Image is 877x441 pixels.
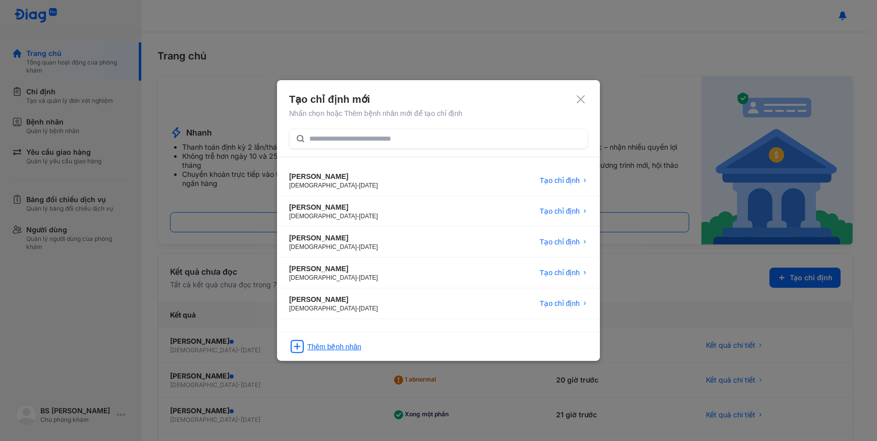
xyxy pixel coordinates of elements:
[289,108,588,118] div: Nhấn chọn hoặc Thêm bệnh nhân mới để tạo chỉ định
[357,243,359,250] span: -
[359,274,378,281] span: [DATE]
[289,264,378,274] div: [PERSON_NAME]
[289,202,378,212] div: [PERSON_NAME]
[289,92,588,106] div: Tạo chỉ định mới
[357,274,359,281] span: -
[359,182,378,189] span: [DATE]
[359,213,378,220] span: [DATE]
[289,233,378,243] div: [PERSON_NAME]
[357,305,359,312] span: -
[289,243,357,250] span: [DEMOGRAPHIC_DATA]
[540,298,580,308] span: Tạo chỉ định
[357,182,359,189] span: -
[540,268,580,278] span: Tạo chỉ định
[540,206,580,216] span: Tạo chỉ định
[307,342,361,352] div: Thêm bệnh nhân
[289,305,357,312] span: [DEMOGRAPHIC_DATA]
[357,213,359,220] span: -
[540,175,580,185] span: Tạo chỉ định
[289,274,357,281] span: [DEMOGRAPHIC_DATA]
[289,171,378,181] div: [PERSON_NAME]
[359,305,378,312] span: [DATE]
[289,213,357,220] span: [DEMOGRAPHIC_DATA]
[359,243,378,250] span: [DATE]
[540,237,580,247] span: Tạo chỉ định
[289,294,378,304] div: [PERSON_NAME]
[289,182,357,189] span: [DEMOGRAPHIC_DATA]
